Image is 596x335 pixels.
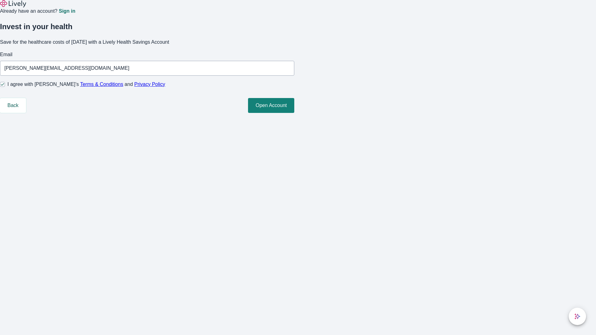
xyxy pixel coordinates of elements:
button: Open Account [248,98,294,113]
span: I agree with [PERSON_NAME]’s and [7,81,165,88]
a: Privacy Policy [134,82,165,87]
button: chat [569,308,586,325]
a: Terms & Conditions [80,82,123,87]
a: Sign in [59,9,75,14]
svg: Lively AI Assistant [574,313,580,319]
